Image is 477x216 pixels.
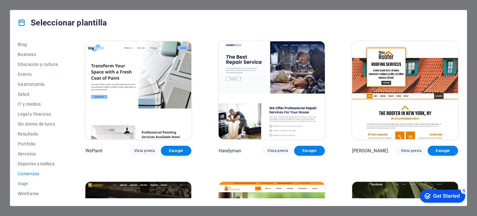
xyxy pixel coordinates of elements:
button: Escoger [294,146,325,156]
span: Vista previa [401,148,421,153]
span: Comercios [18,171,58,176]
span: Educación y cultura [18,62,58,67]
span: Blog [18,42,58,47]
p: WePaint [85,148,103,154]
p: [PERSON_NAME] [352,148,388,154]
span: Servicios [18,151,58,156]
div: Get Started 5 items remaining, 0% complete [5,3,50,16]
div: Get Started [18,7,45,12]
span: IT y medios [18,102,58,107]
span: Evento [18,72,58,77]
button: Sin ánimo de lucro [18,119,58,129]
img: WePaint [85,41,191,139]
div: 5 [46,1,52,7]
button: Blog [18,39,58,49]
p: Handyman [219,148,241,154]
span: Vista previa [134,148,155,153]
button: IT y medios [18,99,58,109]
button: Resultado [18,129,58,139]
button: Business [18,49,58,59]
button: Evento [18,69,58,79]
button: Deportes y belleza [18,159,58,169]
button: Educación y cultura [18,59,58,69]
button: Vista previa [396,146,426,156]
button: Wireframe [18,189,58,199]
h4: Seleccionar plantilla [18,18,107,28]
span: Wireframe [18,191,58,196]
button: Comercios [18,169,58,179]
button: Legal y finanzas [18,109,58,119]
button: Servicios [18,149,58,159]
button: Gastronomía [18,79,58,89]
span: Escoger [433,148,453,153]
img: Max Roofer [352,41,458,139]
span: Sin ánimo de lucro [18,122,58,126]
button: Portfolio [18,139,58,149]
button: Escoger [161,146,191,156]
span: Business [18,52,58,57]
img: Handyman [219,41,325,139]
span: Resultado [18,131,58,136]
span: Deportes y belleza [18,161,58,166]
span: Escoger [166,148,186,153]
span: Escoger [299,148,320,153]
span: Gastronomía [18,82,58,87]
span: Legal y finanzas [18,112,58,117]
span: Portfolio [18,141,58,146]
span: Vista previa [267,148,288,153]
button: Viaje [18,179,58,189]
button: Vista previa [129,146,160,156]
button: Vista previa [262,146,293,156]
button: Escoger [428,146,458,156]
button: Salud [18,89,58,99]
span: Salud [18,92,58,97]
span: Viaje [18,181,58,186]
